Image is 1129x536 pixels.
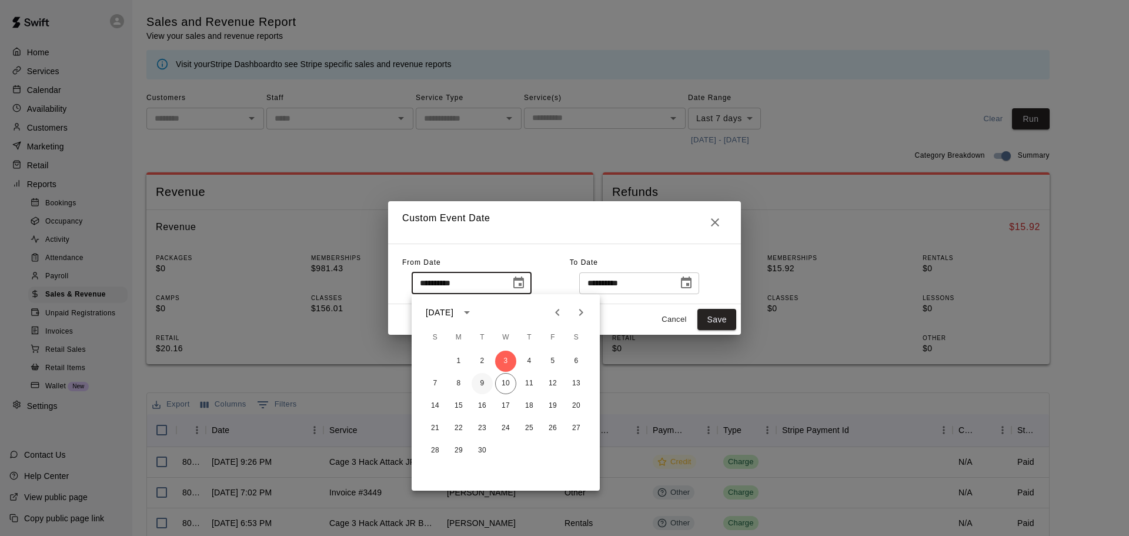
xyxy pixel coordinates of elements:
[566,326,587,349] span: Saturday
[426,307,453,319] div: [DATE]
[542,326,563,349] span: Friday
[472,440,493,461] button: 30
[448,418,469,439] button: 22
[566,395,587,417] button: 20
[542,351,563,372] button: 5
[674,271,698,295] button: Choose date, selected date is Sep 10, 2025
[448,326,469,349] span: Monday
[425,418,446,439] button: 21
[448,373,469,394] button: 8
[507,271,530,295] button: Choose date, selected date is Sep 3, 2025
[569,301,593,324] button: Next month
[566,373,587,394] button: 13
[495,351,516,372] button: 3
[495,373,516,394] button: 10
[425,395,446,417] button: 14
[457,302,477,322] button: calendar view is open, switch to year view
[495,326,516,349] span: Wednesday
[472,418,493,439] button: 23
[519,351,540,372] button: 4
[542,418,563,439] button: 26
[566,418,587,439] button: 27
[425,326,446,349] span: Sunday
[697,309,736,331] button: Save
[655,311,693,329] button: Cancel
[519,373,540,394] button: 11
[472,326,493,349] span: Tuesday
[472,395,493,417] button: 16
[388,201,741,244] h2: Custom Event Date
[570,258,598,267] span: To Date
[448,440,469,461] button: 29
[495,418,516,439] button: 24
[448,395,469,417] button: 15
[519,418,540,439] button: 25
[472,351,493,372] button: 2
[519,326,540,349] span: Thursday
[448,351,469,372] button: 1
[425,373,446,394] button: 7
[472,373,493,394] button: 9
[542,395,563,417] button: 19
[546,301,569,324] button: Previous month
[566,351,587,372] button: 6
[495,395,516,417] button: 17
[542,373,563,394] button: 12
[402,258,441,267] span: From Date
[703,211,727,234] button: Close
[425,440,446,461] button: 28
[519,395,540,417] button: 18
